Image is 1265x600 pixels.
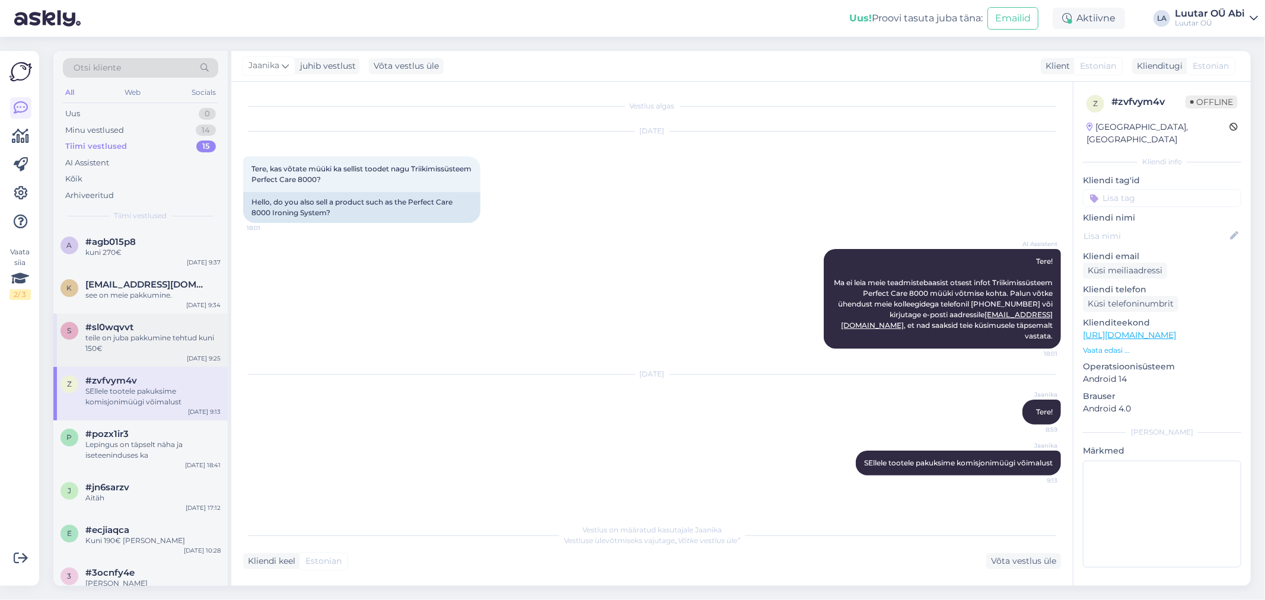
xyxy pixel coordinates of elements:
[243,369,1061,379] div: [DATE]
[1083,330,1176,340] a: [URL][DOMAIN_NAME]
[305,555,342,567] span: Estonian
[369,58,444,74] div: Võta vestlus üle
[1041,60,1070,72] div: Klient
[67,433,72,442] span: p
[1084,229,1228,242] input: Lisa nimi
[85,375,137,386] span: #zvfvym4v
[65,173,82,185] div: Kõik
[1111,95,1186,109] div: # zvfvym4v
[1193,60,1229,72] span: Estonian
[67,379,72,388] span: z
[849,11,983,25] div: Proovi tasuta juba täna:
[243,126,1061,136] div: [DATE]
[1086,121,1229,146] div: [GEOGRAPHIC_DATA], [GEOGRAPHIC_DATA]
[1083,212,1241,224] p: Kliendi nimi
[85,535,221,546] div: Kuni 190€ [PERSON_NAME]
[199,108,216,120] div: 0
[186,301,221,309] div: [DATE] 9:34
[1083,445,1241,457] p: Märkmed
[9,289,31,300] div: 2 / 3
[1083,263,1167,279] div: Küsi meiliaadressi
[1013,390,1057,399] span: Jaanika
[1080,60,1116,72] span: Estonian
[1186,95,1238,108] span: Offline
[1093,99,1098,108] span: z
[68,486,71,495] span: j
[1013,349,1057,358] span: 18:01
[864,458,1053,467] span: SEllele tootele pakuksime komisjonimüügi võimalust
[65,190,114,202] div: Arhiveeritud
[123,85,144,100] div: Web
[1083,250,1241,263] p: Kliendi email
[1083,390,1241,403] p: Brauser
[1083,283,1241,296] p: Kliendi telefon
[74,62,121,74] span: Otsi kliente
[1083,373,1241,385] p: Android 14
[67,241,72,250] span: a
[9,247,31,300] div: Vaata siia
[1013,240,1057,248] span: AI Assistent
[85,493,221,503] div: Aitäh
[188,407,221,416] div: [DATE] 9:13
[85,333,221,354] div: teile on juba pakkumine tehtud kuni 150€
[85,290,221,301] div: see on meie pakkumine.
[247,224,291,232] span: 18:01
[85,439,221,461] div: Lepingus on täpselt näha ja iseteeninduses ka
[67,529,72,538] span: e
[251,164,473,184] span: Tere, kas võtate müüki ka sellist toodet nagu Triikimissüsteem Perfect Care 8000?
[1036,407,1053,416] span: Tere!
[295,60,356,72] div: juhib vestlust
[1083,174,1241,187] p: Kliendi tag'id
[1083,427,1241,438] div: [PERSON_NAME]
[9,60,32,83] img: Askly Logo
[248,59,279,72] span: Jaanika
[85,237,136,247] span: #agb015p8
[1132,60,1183,72] div: Klienditugi
[85,279,209,290] span: Klesmentkaido@gmail.com
[187,258,221,267] div: [DATE] 9:37
[675,536,740,545] i: „Võtke vestlus üle”
[243,555,295,567] div: Kliendi keel
[1175,18,1245,28] div: Luutar OÜ
[184,546,221,555] div: [DATE] 10:28
[187,354,221,363] div: [DATE] 9:25
[196,125,216,136] div: 14
[1013,476,1057,485] span: 9:13
[1083,157,1241,167] div: Kliendi info
[196,141,216,152] div: 15
[85,429,129,439] span: #pozx1ir3
[986,553,1061,569] div: Võta vestlus üle
[1083,317,1241,329] p: Klienditeekond
[65,108,80,120] div: Uus
[65,141,127,152] div: Tiimi vestlused
[85,247,221,258] div: kuni 270€
[85,322,133,333] span: #sl0wqvvt
[1013,425,1057,434] span: 8:59
[1053,8,1125,29] div: Aktiivne
[85,567,135,578] span: #3ocnfy4e
[582,525,722,534] span: Vestlus on määratud kasutajale Jaanika
[243,192,480,223] div: Hello, do you also sell a product such as the Perfect Care 8000 Ironing System?
[1083,189,1241,207] input: Lisa tag
[67,283,72,292] span: K
[85,525,129,535] span: #ecjiaqca
[185,461,221,470] div: [DATE] 18:41
[63,85,77,100] div: All
[1083,360,1241,373] p: Operatsioonisüsteem
[85,578,221,589] div: [PERSON_NAME]
[186,503,221,512] div: [DATE] 17:12
[1175,9,1245,18] div: Luutar OÜ Abi
[1175,9,1258,28] a: Luutar OÜ AbiLuutar OÜ
[1083,296,1178,312] div: Küsi telefoninumbrit
[65,157,109,169] div: AI Assistent
[114,210,167,221] span: Tiimi vestlused
[85,482,129,493] span: #jn6sarzv
[987,7,1038,30] button: Emailid
[1083,345,1241,356] p: Vaata edasi ...
[85,386,221,407] div: SEllele tootele pakuksime komisjonimüügi võimalust
[243,101,1061,111] div: Vestlus algas
[68,572,72,580] span: 3
[1154,10,1170,27] div: LA
[564,536,740,545] span: Vestluse ülevõtmiseks vajutage
[849,12,872,24] b: Uus!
